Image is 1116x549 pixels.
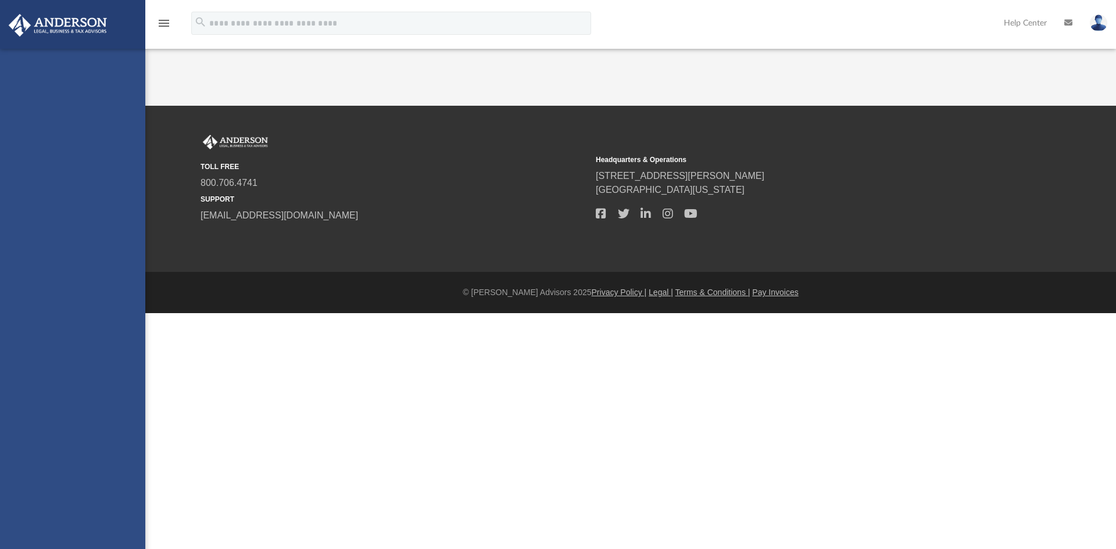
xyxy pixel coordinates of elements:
i: search [194,16,207,28]
a: Terms & Conditions | [675,288,750,297]
a: [EMAIL_ADDRESS][DOMAIN_NAME] [201,210,358,220]
small: TOLL FREE [201,162,588,172]
small: Headquarters & Operations [596,155,983,165]
a: [GEOGRAPHIC_DATA][US_STATE] [596,185,745,195]
a: Privacy Policy | [592,288,647,297]
a: [STREET_ADDRESS][PERSON_NAME] [596,171,764,181]
a: 800.706.4741 [201,178,257,188]
small: SUPPORT [201,194,588,204]
img: User Pic [1090,15,1107,31]
i: menu [157,16,171,30]
img: Anderson Advisors Platinum Portal [201,135,270,150]
a: Legal | [649,288,673,297]
a: Pay Invoices [752,288,798,297]
img: Anderson Advisors Platinum Portal [5,14,110,37]
div: © [PERSON_NAME] Advisors 2025 [145,286,1116,299]
a: menu [157,22,171,30]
